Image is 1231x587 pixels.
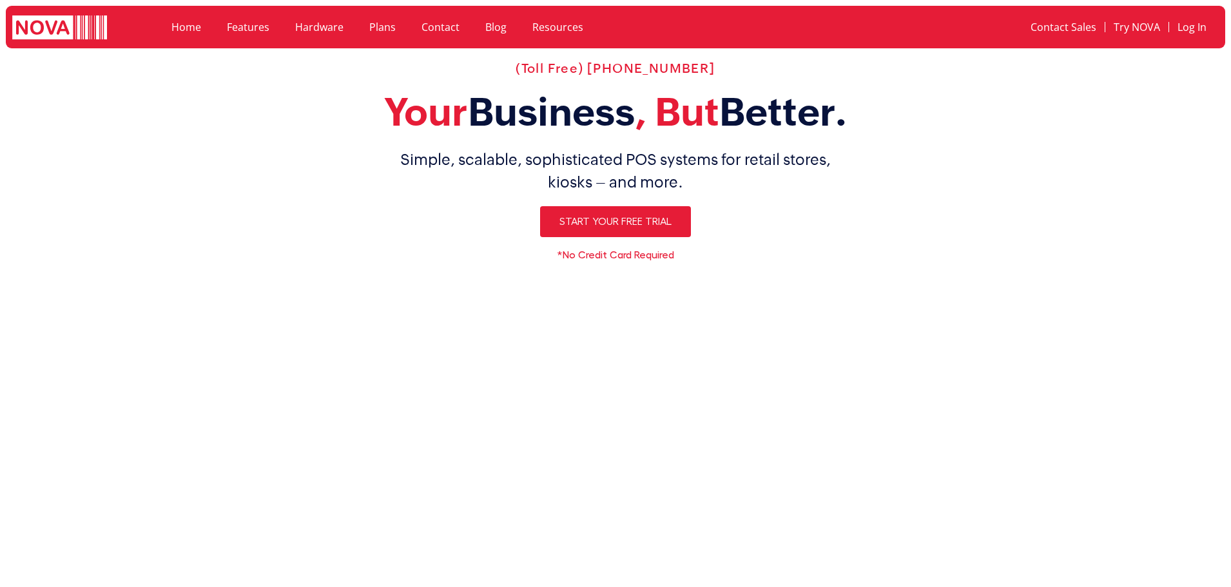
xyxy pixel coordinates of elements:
h2: (Toll Free) [PHONE_NUMBER] [215,61,1016,76]
nav: Menu [862,12,1214,42]
nav: Menu [159,12,848,42]
span: Better. [719,90,848,134]
a: Resources [519,12,596,42]
a: Contact [409,12,472,42]
a: Log In [1169,12,1215,42]
a: Contact Sales [1022,12,1105,42]
img: logo white [12,15,107,42]
a: Features [214,12,282,42]
h2: Your , But [215,89,1016,135]
a: Try NOVA [1105,12,1168,42]
h1: Simple, scalable, sophisticated POS systems for retail stores, kiosks – and more. [215,148,1016,193]
a: Blog [472,12,519,42]
h6: *No Credit Card Required [215,250,1016,260]
a: Start Your Free Trial [540,206,691,237]
a: Home [159,12,214,42]
span: Start Your Free Trial [559,217,672,227]
a: Plans [356,12,409,42]
span: Business [468,90,635,134]
a: Hardware [282,12,356,42]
